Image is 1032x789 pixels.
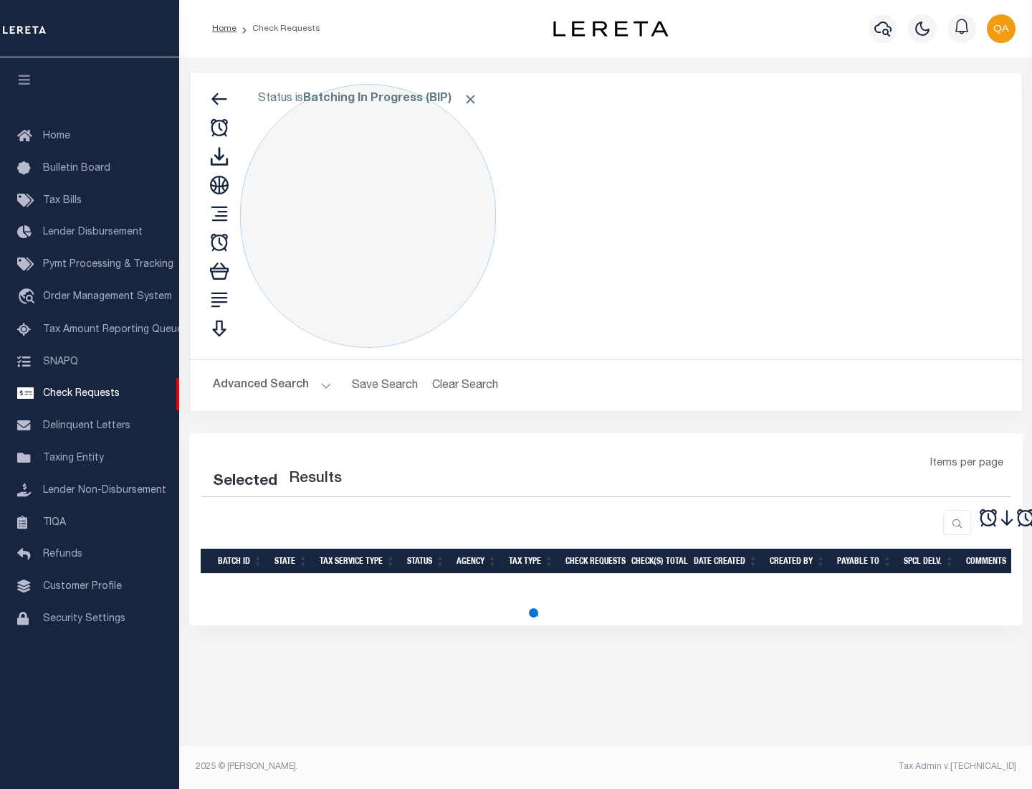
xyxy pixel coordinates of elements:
[43,292,172,302] span: Order Management System
[343,372,426,400] button: Save Search
[43,517,66,527] span: TIQA
[43,260,173,270] span: Pymt Processing & Tracking
[560,549,626,574] th: Check Requests
[553,21,668,37] img: logo-dark.svg
[43,486,166,496] span: Lender Non-Disbursement
[269,549,314,574] th: State
[930,456,1003,472] span: Items per page
[764,549,831,574] th: Created By
[289,468,342,491] label: Results
[43,549,82,559] span: Refunds
[314,549,401,574] th: Tax Service Type
[43,421,130,431] span: Delinquent Letters
[43,227,143,237] span: Lender Disbursement
[212,549,269,574] th: Batch Id
[626,549,688,574] th: Check(s) Total
[43,131,70,141] span: Home
[185,760,606,773] div: 2025 © [PERSON_NAME].
[616,760,1016,773] div: Tax Admin v.[TECHNICAL_ID]
[831,549,898,574] th: Payable To
[401,549,451,574] th: Status
[236,22,320,35] li: Check Requests
[987,14,1016,43] img: svg+xml;base64,PHN2ZyB4bWxucz0iaHR0cDovL3d3dy53My5vcmcvMjAwMC9zdmciIHBvaW50ZXItZXZlbnRzPSJub25lIi...
[43,356,78,367] span: SNAPQ
[43,196,82,206] span: Tax Bills
[213,471,277,493] div: Selected
[43,582,122,592] span: Customer Profile
[43,389,120,399] span: Check Requests
[212,24,236,33] a: Home
[43,164,110,174] span: Bulletin Board
[426,372,505,400] button: Clear Search
[463,92,478,107] span: Click to Remove
[43,325,183,335] span: Tax Amount Reporting Queue
[303,93,478,105] b: Batching In Progress (BIP)
[43,614,125,624] span: Security Settings
[240,84,496,348] div: Click to Edit
[960,549,1025,574] th: Comments
[43,453,104,463] span: Taxing Entity
[503,549,560,574] th: Tax Type
[688,549,764,574] th: Date Created
[17,288,40,307] i: travel_explore
[898,549,960,574] th: Spcl Delv.
[213,372,332,400] button: Advanced Search
[451,549,503,574] th: Agency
